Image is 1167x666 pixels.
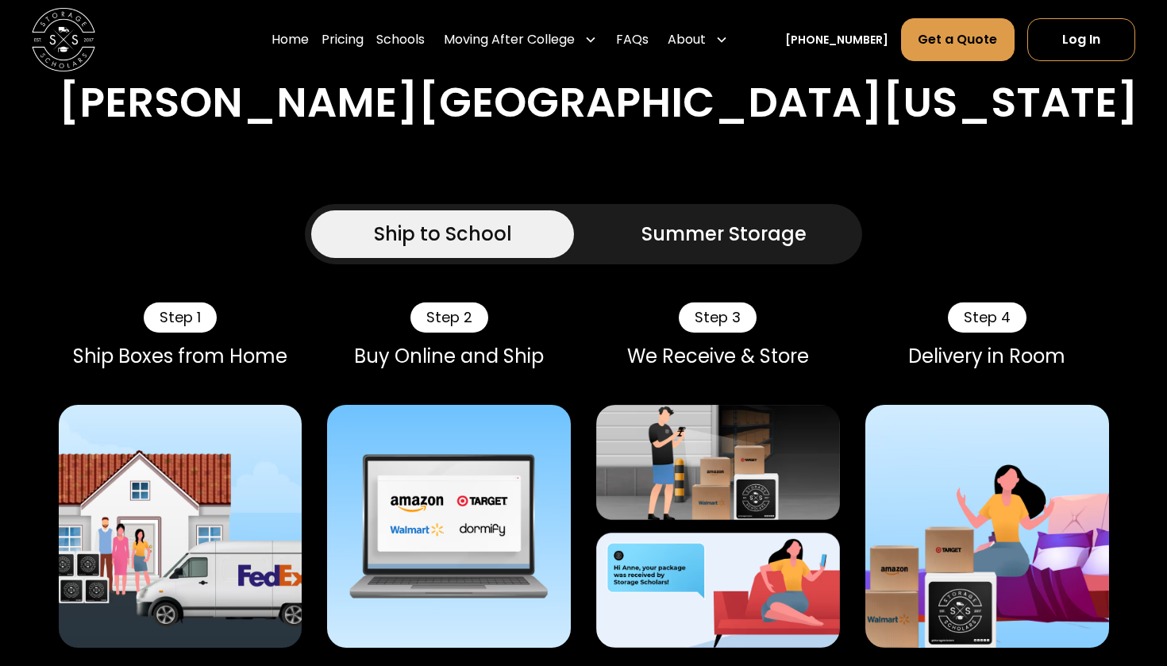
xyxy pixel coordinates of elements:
[59,345,302,368] div: Ship Boxes from Home
[1027,18,1135,61] a: Log In
[144,302,217,333] div: Step 1
[59,78,1138,128] h2: [PERSON_NAME][GEOGRAPHIC_DATA][US_STATE]
[327,345,571,368] div: Buy Online and Ship
[376,17,425,62] a: Schools
[865,345,1109,368] div: Delivery in Room
[641,220,807,248] div: Summer Storage
[616,17,649,62] a: FAQs
[668,30,706,49] div: About
[32,8,95,71] a: home
[374,220,512,248] div: Ship to School
[785,32,888,48] a: [PHONE_NUMBER]
[901,18,1014,61] a: Get a Quote
[32,8,95,71] img: Storage Scholars main logo
[272,17,309,62] a: Home
[322,17,364,62] a: Pricing
[437,17,603,62] div: Moving After College
[596,345,840,368] div: We Receive & Store
[661,17,734,62] div: About
[679,302,757,333] div: Step 3
[948,302,1026,333] div: Step 4
[410,302,488,333] div: Step 2
[444,30,575,49] div: Moving After College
